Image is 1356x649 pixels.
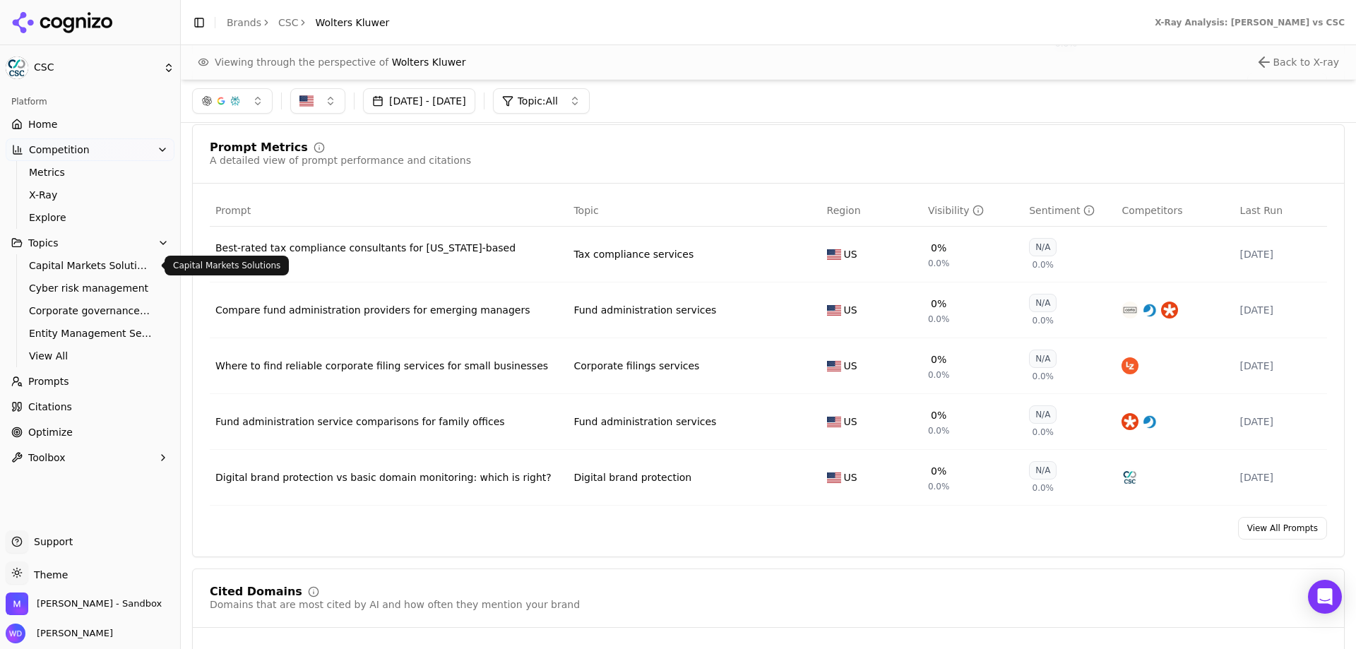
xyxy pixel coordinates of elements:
span: 0.0% [928,425,950,436]
div: [DATE] [1240,247,1321,261]
div: Sentiment [1029,203,1094,218]
span: Capital Markets Solutions [29,258,152,273]
div: [DATE] [1240,470,1321,484]
img: vistra [1141,413,1158,430]
button: Competition [6,138,174,161]
div: 0% [931,464,946,478]
span: 0.0% [1033,315,1054,326]
div: A detailed view of prompt performance and citations [210,153,471,167]
a: Corporate filings services [573,359,699,373]
a: Fund administration services [573,415,716,429]
span: 0.0% [1033,259,1054,270]
a: Digital brand protection [573,470,691,484]
div: Platform [6,90,174,113]
span: Melissa Dowd - Sandbox [37,597,162,610]
img: US flag [827,305,841,316]
span: 0.0% [928,481,950,492]
th: Prompt [210,195,568,227]
div: N/A [1029,238,1057,256]
th: brandMentionRate [922,195,1023,227]
div: Digital brand protection vs basic domain monitoring: which is right? [215,470,562,484]
button: Open user button [6,624,113,643]
div: Compare fund administration providers for emerging managers [215,303,562,317]
th: Region [821,195,922,227]
a: Optimize [6,421,174,443]
a: Cyber risk management [23,278,157,298]
div: [DATE] [1240,359,1321,373]
img: US [299,94,314,108]
span: View All [29,349,152,363]
a: X-Ray [23,185,157,205]
div: Data table [210,195,1327,506]
div: [DATE] [1240,303,1321,317]
img: US flag [827,472,841,483]
a: View All [23,346,157,366]
th: sentiment [1023,195,1116,227]
span: Last Run [1240,203,1283,218]
img: alter domus [1122,413,1138,430]
span: 0.0% [1033,371,1054,382]
a: Prompts [6,370,174,393]
div: X-Ray Analysis: [PERSON_NAME] vs CSC [1155,17,1345,28]
img: US flag [827,249,841,260]
button: [DATE] - [DATE] [363,88,475,114]
div: Where to find reliable corporate filing services for small businesses [215,359,562,373]
p: Capital Markets Solutions [173,260,280,271]
span: Theme [28,569,68,580]
span: Wolters Kluwer [392,56,466,68]
img: alter domus [1161,302,1178,318]
th: Last Run [1235,195,1327,227]
div: Prompt Metrics [210,142,308,153]
a: Capital Markets Solutions [23,256,157,275]
span: Competition [29,143,90,157]
a: Tax compliance services [573,247,694,261]
div: 0% [931,297,946,311]
span: US [844,359,857,373]
span: 0.0% [928,258,950,269]
span: 0.0% [1033,482,1054,494]
img: US flag [827,417,841,427]
span: US [844,470,857,484]
th: Topic [568,195,821,227]
span: Support [28,535,73,549]
img: Will Downey [6,624,25,643]
a: Explore [23,208,157,227]
a: Best-rated tax compliance consultants for [US_STATE]-based corporations [215,241,562,269]
img: CSC [6,56,28,79]
a: Metrics [23,162,157,182]
span: Toolbox [28,451,66,465]
a: CSC [278,16,298,30]
img: legalzoom [1122,357,1138,374]
a: Citations [6,395,174,418]
div: Open Intercom Messenger [1308,580,1342,614]
th: Competitors [1116,195,1234,227]
span: Entity Management Services [29,326,152,340]
span: Prompts [28,374,69,388]
a: Fund administration service comparisons for family offices [215,415,562,429]
span: Wolters Kluwer [315,16,389,30]
a: Entity Management Services [23,323,157,343]
span: US [844,247,857,261]
div: 0% [931,408,946,422]
span: US [844,415,857,429]
span: 0.0% [1033,427,1054,438]
span: Topic [573,203,598,218]
span: Cyber risk management [29,281,152,295]
img: carta [1122,302,1138,318]
span: 0.0% [928,369,950,381]
span: Home [28,117,57,131]
span: 0.0% [928,314,950,325]
div: Visibility [928,203,984,218]
span: Citations [28,400,72,414]
button: Open organization switcher [6,593,162,615]
button: Toolbox [6,446,174,469]
span: Explore [29,210,152,225]
div: N/A [1029,350,1057,368]
img: US flag [827,361,841,371]
img: vistra [1141,302,1158,318]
